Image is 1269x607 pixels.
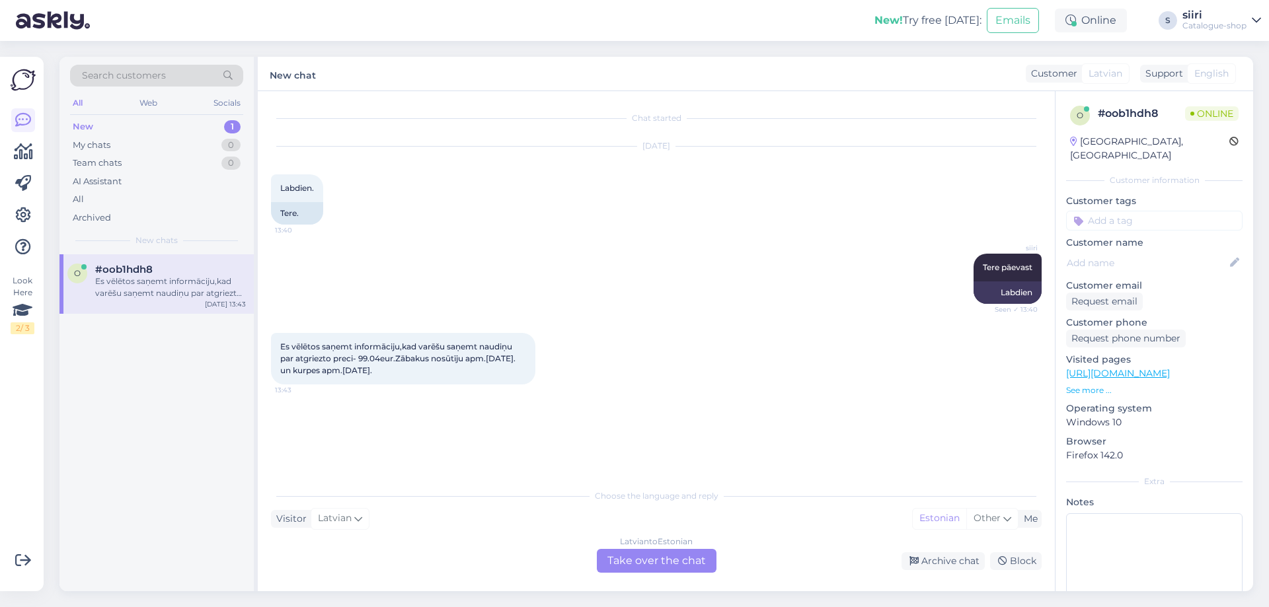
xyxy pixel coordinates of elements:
[11,322,34,334] div: 2 / 3
[1089,67,1122,81] span: Latvian
[1066,384,1243,396] p: See more ...
[1194,67,1229,81] span: English
[1066,316,1243,330] p: Customer phone
[1066,476,1243,487] div: Extra
[74,268,81,278] span: o
[874,13,981,28] div: Try free [DATE]:
[983,262,1032,272] span: Tere päevast
[1182,10,1261,31] a: siiriCatalogue-shop
[1066,279,1243,293] p: Customer email
[11,67,36,92] img: Askly Logo
[221,157,241,170] div: 0
[73,157,122,170] div: Team chats
[70,94,85,112] div: All
[221,139,241,152] div: 0
[1066,293,1143,310] div: Request email
[318,511,352,526] span: Latvian
[902,552,985,570] div: Archive chat
[224,120,241,133] div: 1
[73,175,122,188] div: AI Assistant
[1066,448,1243,462] p: Firefox 142.0
[874,14,903,26] b: New!
[1066,194,1243,208] p: Customer tags
[271,512,307,526] div: Visitor
[73,120,93,133] div: New
[1066,402,1243,415] p: Operating system
[1070,135,1229,162] div: [GEOGRAPHIC_DATA], [GEOGRAPHIC_DATA]
[1026,67,1077,81] div: Customer
[275,225,325,235] span: 13:40
[1066,435,1243,448] p: Browser
[974,512,1001,524] span: Other
[1066,174,1243,186] div: Customer information
[275,385,325,395] span: 13:43
[211,94,243,112] div: Socials
[73,193,84,206] div: All
[137,94,160,112] div: Web
[205,299,246,309] div: [DATE] 13:43
[11,275,34,334] div: Look Here
[913,509,966,528] div: Estonian
[1066,415,1243,429] p: Windows 10
[1019,512,1038,526] div: Me
[988,304,1038,314] span: Seen ✓ 13:40
[987,8,1039,33] button: Emails
[271,490,1042,502] div: Choose the language and reply
[95,264,153,275] span: #oob1hdh8
[1066,236,1243,250] p: Customer name
[1140,67,1183,81] div: Support
[1077,110,1083,120] span: o
[597,549,716,573] div: Take over the chat
[1066,367,1170,379] a: [URL][DOMAIN_NAME]
[620,536,693,548] div: Latvian to Estonian
[1066,330,1186,347] div: Request phone number
[135,234,178,246] span: New chats
[1066,495,1243,509] p: Notes
[280,341,518,375] span: Es vēlētos saņemt informāciju,kad varēšu saņemt naudiņu par atgriezto preci- 99.04eur.Zābakus nos...
[1159,11,1177,30] div: S
[270,65,316,83] label: New chat
[280,183,314,193] span: Labdien.
[1182,10,1247,20] div: siiri
[82,69,166,83] span: Search customers
[271,202,323,225] div: Tere.
[73,211,111,225] div: Archived
[271,140,1042,152] div: [DATE]
[1067,256,1227,270] input: Add name
[1066,211,1243,231] input: Add a tag
[990,552,1042,570] div: Block
[1182,20,1247,31] div: Catalogue-shop
[95,275,246,299] div: Es vēlētos saņemt informāciju,kad varēšu saņemt naudiņu par atgriezto preci- 99.04eur.Zābakus nos...
[974,281,1042,304] div: Labdien
[1066,353,1243,367] p: Visited pages
[1185,106,1239,121] span: Online
[1055,9,1127,32] div: Online
[73,139,110,152] div: My chats
[271,112,1042,124] div: Chat started
[988,243,1038,253] span: siiri
[1098,106,1185,122] div: # oob1hdh8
